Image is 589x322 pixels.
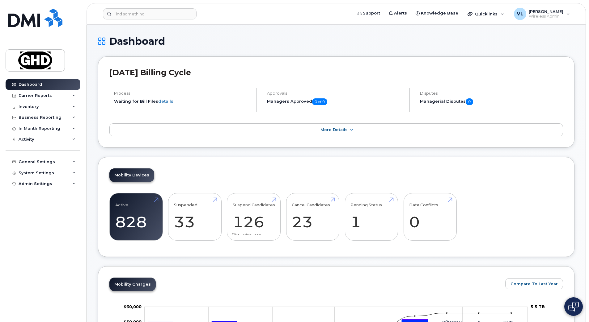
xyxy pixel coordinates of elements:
[409,196,451,237] a: Data Conflicts 0
[267,91,404,96] h4: Approvals
[505,278,563,289] button: Compare To Last Year
[420,98,563,105] h5: Managerial Disputes
[292,196,333,237] a: Cancel Candidates 23
[568,302,579,312] img: Open chat
[114,91,251,96] h4: Process
[115,196,157,237] a: Active 828
[124,304,142,309] g: $0
[109,168,154,182] a: Mobility Devices
[511,281,558,287] span: Compare To Last Year
[466,98,473,105] span: 0
[174,196,216,237] a: Suspended 33
[267,98,404,105] h5: Managers Approved
[109,278,156,291] a: Mobility Charges
[350,196,392,237] a: Pending Status 1
[98,36,574,47] h1: Dashboard
[320,127,348,132] span: More Details
[158,99,173,104] a: details
[420,91,563,96] h4: Disputes
[114,98,251,104] li: Waiting for Bill Files
[124,304,142,309] tspan: $60,000
[109,68,563,77] h2: [DATE] Billing Cycle
[233,196,275,237] a: Suspend Candidates 126
[312,98,327,105] span: 0 of 0
[531,304,545,309] tspan: 5.5 TB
